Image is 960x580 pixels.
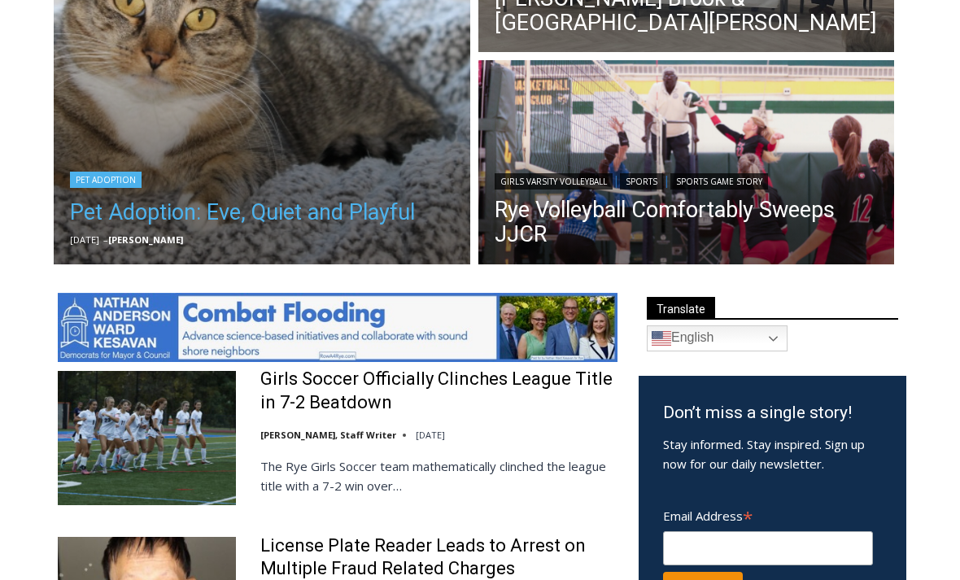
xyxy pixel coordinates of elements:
[411,1,769,158] div: "We would have speakers with experience in local journalism speak to us about their experiences a...
[663,499,873,529] label: Email Address
[70,172,142,188] a: Pet Adoption
[652,329,671,348] img: en
[647,297,715,319] span: Translate
[70,233,99,246] time: [DATE]
[495,198,879,246] a: Rye Volleyball Comfortably Sweeps JJCR
[663,434,882,473] p: Stay informed. Stay inspired. Sign up now for our daily newsletter.
[647,325,788,351] a: English
[108,233,183,246] a: [PERSON_NAME]
[260,368,617,414] a: Girls Soccer Officially Clinches League Title in 7-2 Beatdown
[495,173,613,190] a: Girls Varsity Volleyball
[495,170,879,190] div: | |
[260,429,396,441] a: [PERSON_NAME], Staff Writer
[478,60,895,268] img: (PHOTO: Rye Volleyball's Olivia Lewis (#22) tapping the ball over the net on Saturday, September ...
[425,162,754,198] span: Intern @ [DOMAIN_NAME]
[478,60,895,268] a: Read More Rye Volleyball Comfortably Sweeps JJCR
[70,196,415,229] a: Pet Adoption: Eve, Quiet and Playful
[103,233,108,246] span: –
[620,173,663,190] a: Sports
[58,371,236,504] img: Girls Soccer Officially Clinches League Title in 7-2 Beatdown
[670,173,768,190] a: Sports Game Story
[416,429,445,441] time: [DATE]
[663,400,882,426] h3: Don’t miss a single story!
[260,456,617,495] p: The Rye Girls Soccer team mathematically clinched the league title with a 7-2 win over…
[391,158,788,203] a: Intern @ [DOMAIN_NAME]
